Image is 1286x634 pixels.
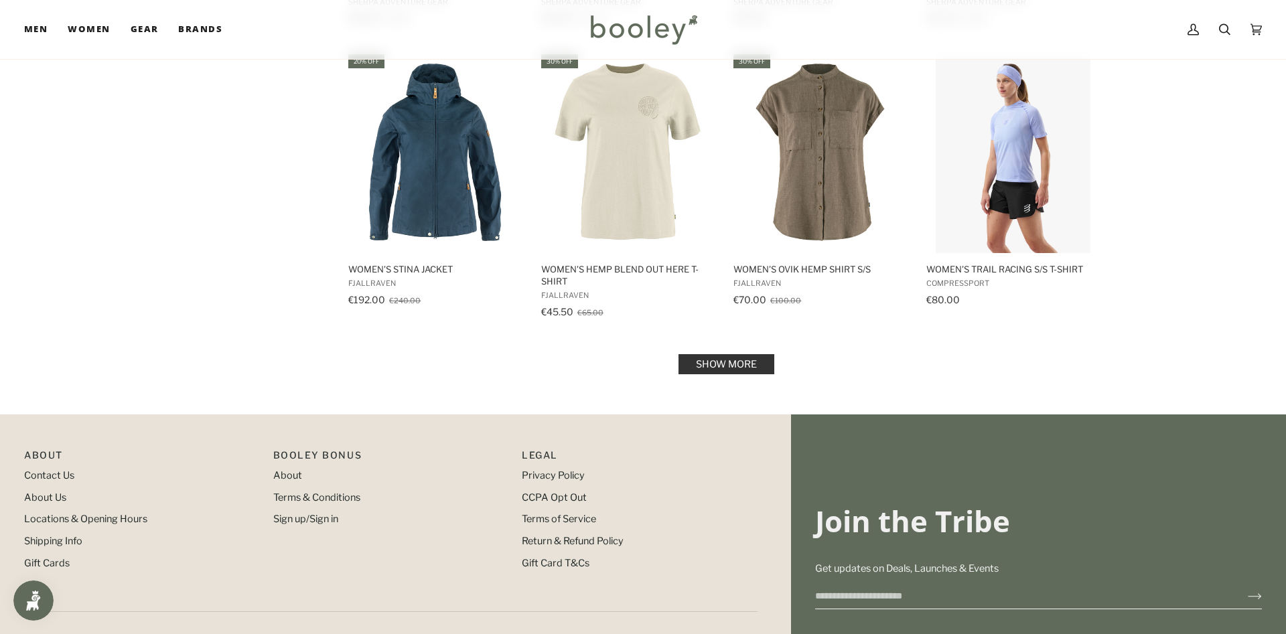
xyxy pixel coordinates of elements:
[131,23,159,36] span: Gear
[924,52,1102,322] a: Women's Trail Racing S/S T-Shirt
[815,503,1262,540] h3: Join the Tribe
[522,557,589,569] a: Gift Card T&Cs
[348,358,1104,370] div: Pagination
[178,23,222,36] span: Brands
[273,469,302,481] a: About
[926,279,1100,288] span: COMPRESSPORT
[541,263,715,287] span: Women's Hemp Blend Out Here T-shirt
[733,263,907,275] span: Women's Ovik Hemp Shirt S/S
[24,469,74,481] a: Contact Us
[68,23,110,36] span: Women
[770,296,801,305] span: €100.00
[522,448,758,469] p: Pipeline_Footer Sub
[273,513,338,525] a: Sign up/Sign in
[13,580,54,621] iframe: Button to open loyalty program pop-up
[273,448,509,469] p: Booley Bonus
[389,296,421,305] span: €240.00
[348,279,522,288] span: Fjallraven
[522,491,587,503] a: CCPA Opt Out
[731,52,909,322] a: Women's Ovik Hemp Shirt S/S
[733,294,766,305] span: €70.00
[585,10,702,49] img: Booley
[926,263,1100,275] span: Women's Trail Racing S/S T-Shirt
[577,308,603,317] span: €65.00
[541,291,715,300] span: Fjallraven
[815,584,1226,609] input: your-email@example.com
[815,562,1262,576] p: Get updates on Deals, Launches & Events
[24,535,82,547] a: Shipping Info
[348,263,522,275] span: Women's Stina Jacket
[541,306,573,317] span: €45.50
[731,64,909,241] img: Fjallraven Women's Ovik Hemp Shirt S/S Suede Brown - Booley Galway
[24,513,147,525] a: Locations & Opening Hours
[522,513,596,525] a: Terms of Service
[24,23,48,36] span: Men
[541,54,578,68] div: 30% off
[346,64,524,241] img: Fjallraven Women's Stina Jacket Indigo Blue - Booley Galway
[539,64,717,241] img: Fjallraven Women's Hemp Blend Out Here T-shirt Chalk White - Booley Galway
[733,279,907,288] span: Fjallraven
[24,448,260,469] p: Pipeline_Footer Main
[24,491,66,503] a: About Us
[348,54,384,68] div: 20% off
[522,535,624,547] a: Return & Refund Policy
[522,469,585,481] a: Privacy Policy
[539,52,717,322] a: Women's Hemp Blend Out Here T-shirt
[678,354,774,374] a: Show more
[733,54,770,68] div: 30% off
[273,491,360,503] a: Terms & Conditions
[926,294,960,305] span: €80.00
[348,294,385,305] span: €192.00
[346,52,524,322] a: Women's Stina Jacket
[1226,586,1262,607] button: Join
[24,557,70,569] a: Gift Cards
